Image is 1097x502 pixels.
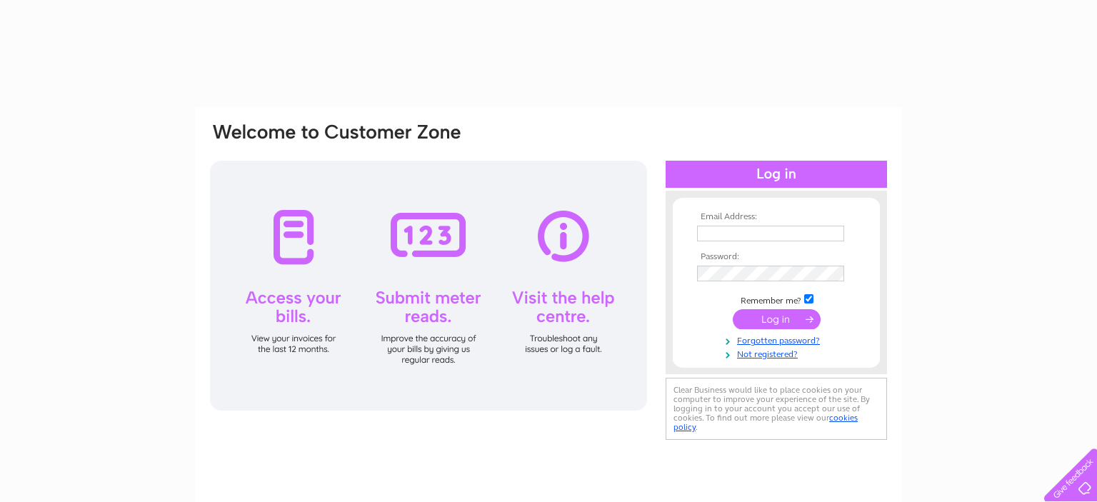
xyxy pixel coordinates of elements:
th: Email Address: [693,212,859,222]
input: Submit [733,309,821,329]
td: Remember me? [693,292,859,306]
th: Password: [693,252,859,262]
a: cookies policy [673,413,858,432]
a: Not registered? [697,346,859,360]
a: Forgotten password? [697,333,859,346]
div: Clear Business would like to place cookies on your computer to improve your experience of the sit... [666,378,887,440]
